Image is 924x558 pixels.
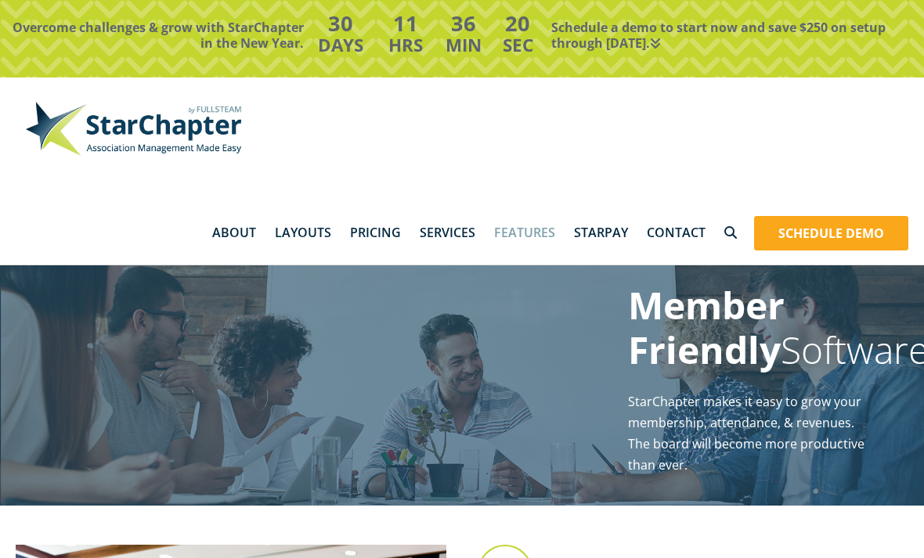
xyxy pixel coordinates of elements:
h3: 30 [304,8,378,40]
a: Schedule Demo [755,217,908,250]
a: Services [410,208,485,257]
h1: Software [628,283,877,373]
h4: Hrs [378,32,435,59]
h3: 36 [434,8,493,40]
h4: Days [304,32,378,59]
a: Layouts [265,208,341,257]
p: Schedule a demo to start now and save $250 on setup through [DATE]. [551,20,897,51]
a: Contact [637,208,715,257]
a: Features [485,208,565,257]
h4: Min [434,32,493,59]
h3: 20 [493,8,543,40]
p: StarChapter makes it easy to grow your membership, attendance, & revenues. The board will become ... [628,391,877,477]
h4: Sec [493,32,543,59]
a: StarPay [565,208,637,257]
a: Pricing [341,208,410,257]
a: About [203,208,265,257]
h3: 11 [378,8,435,40]
p: Overcome challenges & grow with StarChapter in the New Year. [12,20,304,51]
img: StarChapter-with-Tagline-Main-500.jpg [16,93,251,164]
strong: Member Friendly [628,279,785,376]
